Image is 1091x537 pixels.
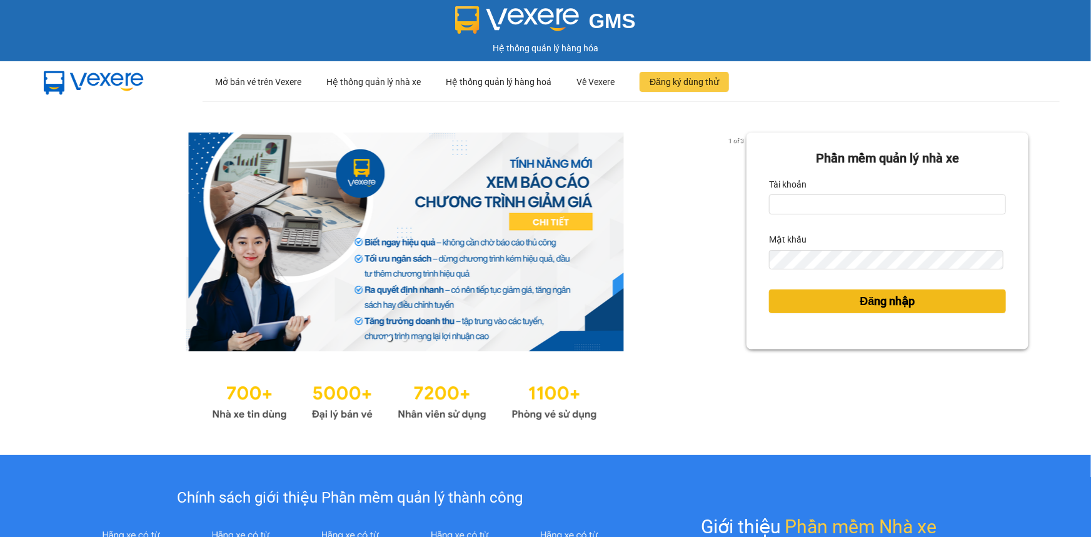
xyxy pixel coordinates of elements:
[576,62,615,102] div: Về Vexere
[3,41,1088,55] div: Hệ thống quản lý hàng hóa
[769,149,1006,168] div: Phần mềm quản lý nhà xe
[417,336,422,341] li: slide item 3
[76,486,623,510] div: Chính sách giới thiệu Phần mềm quản lý thành công
[725,133,747,149] p: 1 of 3
[769,194,1006,214] input: Tài khoản
[215,62,301,102] div: Mở bán vé trên Vexere
[640,72,729,92] button: Đăng ký dùng thử
[63,133,80,351] button: previous slide / item
[446,62,551,102] div: Hệ thống quản lý hàng hoá
[769,174,807,194] label: Tài khoản
[729,133,747,351] button: next slide / item
[650,75,719,89] span: Đăng ký dùng thử
[589,9,636,33] span: GMS
[455,19,636,29] a: GMS
[326,62,421,102] div: Hệ thống quản lý nhà xe
[212,376,597,424] img: Statistics.png
[769,229,807,249] label: Mật khẩu
[402,336,407,341] li: slide item 2
[769,289,1006,313] button: Đăng nhập
[387,336,392,341] li: slide item 1
[860,293,915,310] span: Đăng nhập
[455,6,579,34] img: logo 2
[769,250,1003,270] input: Mật khẩu
[31,61,156,103] img: mbUUG5Q.png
